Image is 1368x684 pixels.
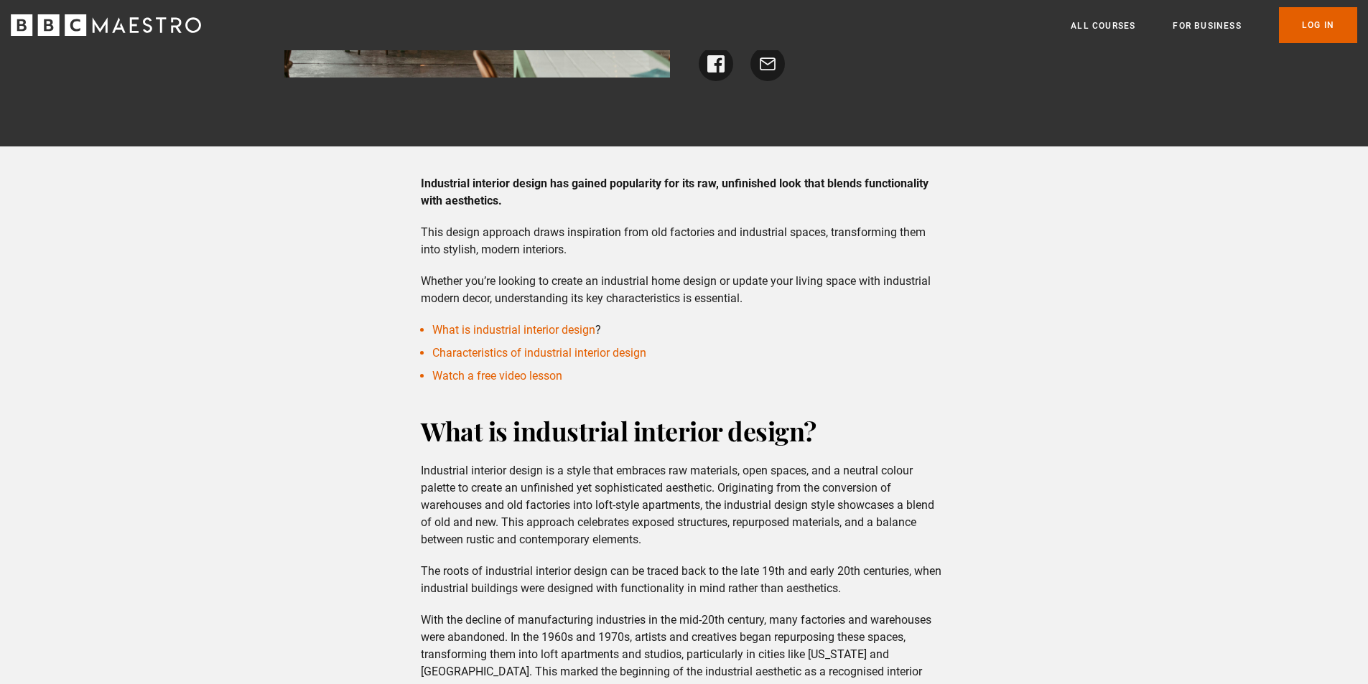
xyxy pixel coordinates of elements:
[432,322,947,339] li: ?
[421,563,947,597] p: The roots of industrial interior design can be traced back to the late 19th and early 20th centur...
[432,369,562,383] a: Watch a free video lesson
[1279,7,1357,43] a: Log In
[421,462,947,548] p: Industrial interior design is a style that embraces raw materials, open spaces, and a neutral col...
[1173,19,1241,33] a: For business
[432,323,595,337] a: What is industrial interior design
[421,177,929,207] strong: Industrial interior design has gained popularity for its raw, unfinished look that blends functio...
[421,413,816,448] strong: What is industrial interior design?
[1071,19,1135,33] a: All Courses
[432,346,646,360] a: Characteristics of industrial interior design
[11,14,201,36] svg: BBC Maestro
[421,273,947,307] p: Whether you’re looking to create an industrial home design or update your living space with indus...
[421,224,947,258] p: This design approach draws inspiration from old factories and industrial spaces, transforming the...
[1071,7,1357,43] nav: Primary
